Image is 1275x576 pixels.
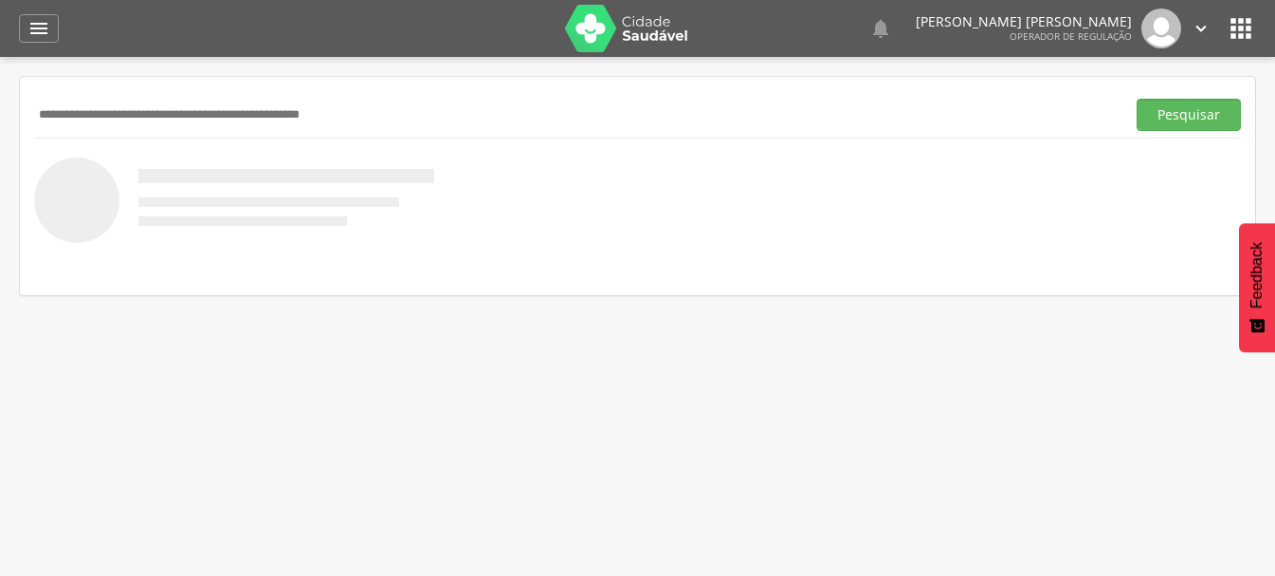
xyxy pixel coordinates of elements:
a:  [19,14,59,43]
i:  [27,17,50,40]
button: Pesquisar [1137,99,1241,131]
i:  [1226,13,1256,44]
button: Feedback - Mostrar pesquisa [1239,223,1275,352]
i:  [1191,18,1211,39]
span: Feedback [1248,242,1266,308]
i:  [869,17,892,40]
span: Operador de regulação [1010,29,1132,43]
a:  [869,9,892,48]
a:  [1191,9,1211,48]
p: [PERSON_NAME] [PERSON_NAME] [916,15,1132,28]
